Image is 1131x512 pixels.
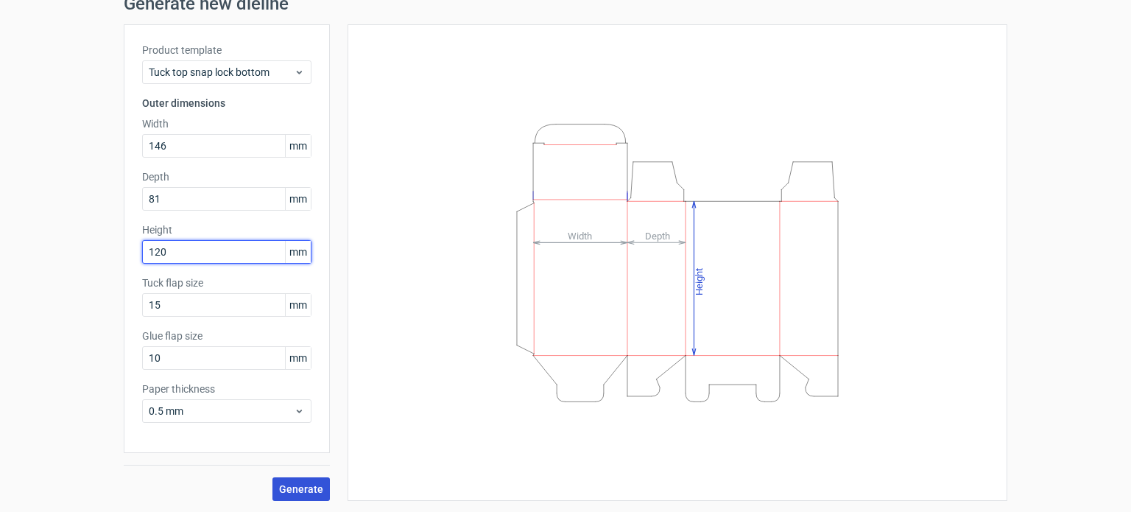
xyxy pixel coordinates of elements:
[279,484,323,494] span: Generate
[149,404,294,418] span: 0.5 mm
[285,135,311,157] span: mm
[142,169,311,184] label: Depth
[645,230,670,241] tspan: Depth
[142,116,311,131] label: Width
[285,241,311,263] span: mm
[142,276,311,290] label: Tuck flap size
[694,267,705,295] tspan: Height
[142,329,311,343] label: Glue flap size
[149,65,294,80] span: Tuck top snap lock bottom
[568,230,592,241] tspan: Width
[285,347,311,369] span: mm
[142,222,311,237] label: Height
[142,43,311,57] label: Product template
[285,188,311,210] span: mm
[285,294,311,316] span: mm
[142,382,311,396] label: Paper thickness
[272,477,330,501] button: Generate
[142,96,311,111] h3: Outer dimensions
